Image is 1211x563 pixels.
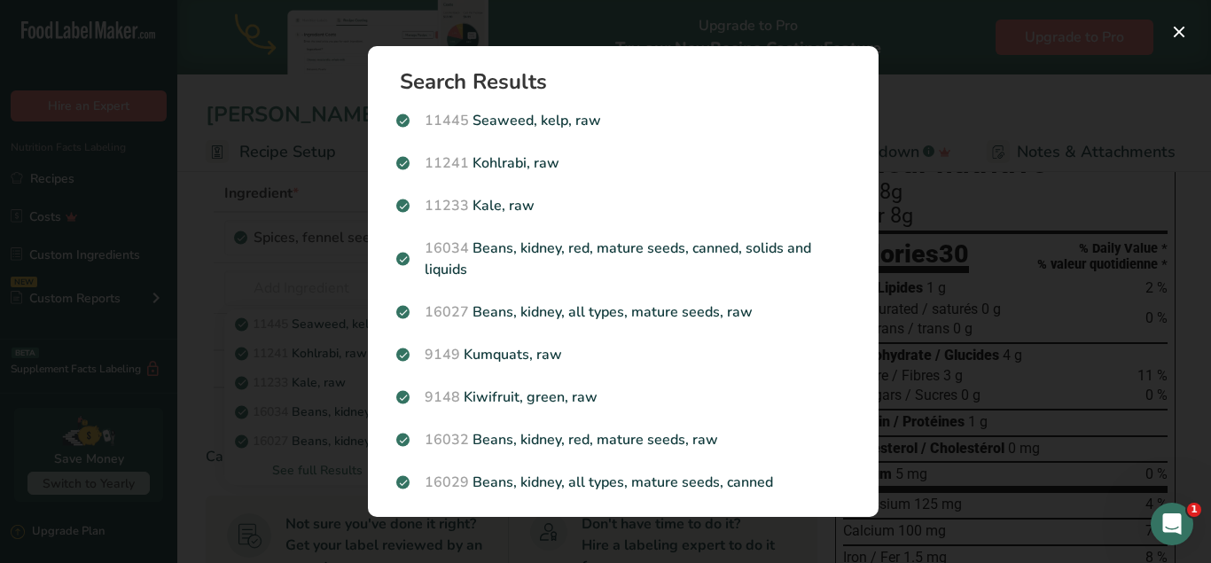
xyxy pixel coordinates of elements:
span: 1 [1187,503,1201,517]
p: Seaweed, kelp, raw [396,110,850,131]
span: 16032 [425,430,469,450]
span: 9149 [425,345,460,364]
p: Beans, kidney, all types, mature seeds, cooked, boiled, without salt [396,514,850,557]
span: 11445 [425,111,469,130]
span: 16029 [425,473,469,492]
span: 11241 [425,153,469,173]
p: Beans, kidney, red, mature seeds, raw [396,429,850,450]
p: Kiwifruit, green, raw [396,387,850,408]
iframe: Intercom live chat [1151,503,1193,545]
h1: Search Results [400,71,861,92]
p: Beans, kidney, all types, mature seeds, raw [396,301,850,323]
p: Beans, kidney, all types, mature seeds, canned [396,472,850,493]
span: 16028 [425,515,469,535]
p: Beans, kidney, red, mature seeds, canned, solids and liquids [396,238,850,280]
p: Kumquats, raw [396,344,850,365]
p: Kale, raw [396,195,850,216]
span: 16027 [425,302,469,322]
span: 16034 [425,238,469,258]
span: 9148 [425,387,460,407]
p: Kohlrabi, raw [396,152,850,174]
span: 11233 [425,196,469,215]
